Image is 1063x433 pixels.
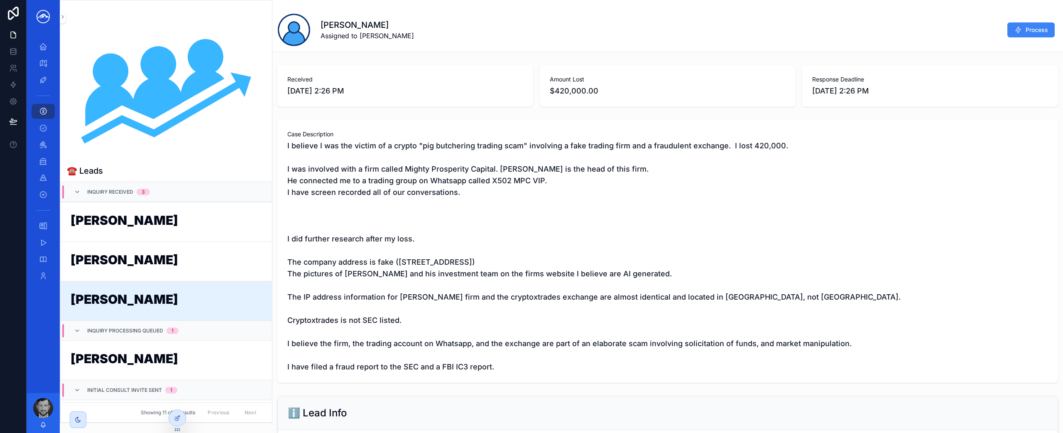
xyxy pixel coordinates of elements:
span: Received [287,75,523,84]
span: [DATE] 2:26 PM [812,85,1048,97]
h1: [PERSON_NAME] [71,214,262,230]
span: [DATE] 2:26 PM [287,85,523,97]
span: Inquiry Processing Queued [87,327,163,334]
h1: ☎️ Leads [67,165,103,177]
span: Inquiry Received [87,189,133,195]
a: [PERSON_NAME] [61,340,272,380]
div: 1 [170,387,172,394]
span: $420,000.00 [550,85,786,97]
h1: [PERSON_NAME] [71,293,262,309]
a: [PERSON_NAME] [61,241,272,281]
h1: [PERSON_NAME] [71,352,262,368]
a: [PERSON_NAME] [61,202,272,241]
span: Amount Lost [550,75,786,84]
span: I believe I was the victim of a crypto "pig butchering trading scam" involving a fake trading fir... [287,140,1048,373]
h1: [PERSON_NAME] [71,253,262,269]
div: 3 [142,189,145,195]
span: Process [1026,26,1048,34]
span: Response Deadline [812,75,1048,84]
span: Assigned to [PERSON_NAME] [321,31,414,41]
button: Process [1007,22,1055,37]
div: scrollable content [27,33,60,294]
div: 1 [171,327,174,334]
a: [PERSON_NAME] [61,281,272,320]
img: App logo [33,10,53,23]
h1: [PERSON_NAME] [321,19,414,31]
span: Showing 11 of 11 results [141,409,195,416]
h2: ℹ️ Lead Info [288,406,347,420]
span: Case Description [287,130,1048,138]
span: Initial Consult Invite Sent [87,387,162,394]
